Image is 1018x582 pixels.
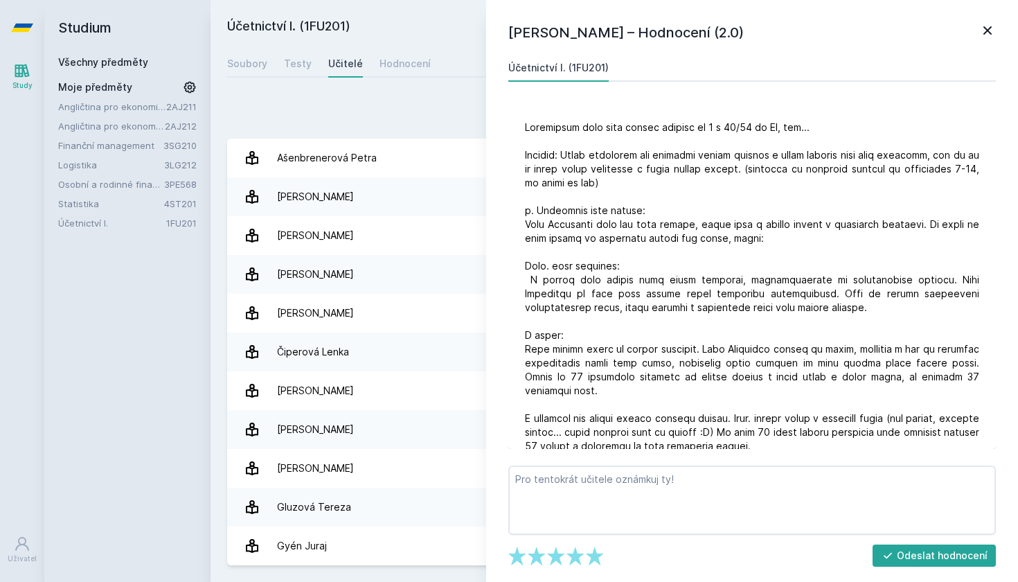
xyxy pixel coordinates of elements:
div: [PERSON_NAME] [277,455,354,482]
a: Angličtina pro ekonomická studia 2 (B2/C1) [58,119,165,133]
a: 3LG212 [164,159,197,170]
div: [PERSON_NAME] [277,222,354,249]
div: Study [12,80,33,91]
a: 3PE568 [164,179,197,190]
div: Ašenbrenerová Petra [277,144,377,172]
div: Soubory [227,57,267,71]
a: Gluzová Tereza 2 hodnocení 4.0 [227,488,1001,527]
div: Uživatel [8,554,37,564]
div: Učitelé [328,57,363,71]
div: [PERSON_NAME] [277,261,354,288]
div: Gluzová Tereza [277,493,351,521]
a: 1FU201 [166,218,197,229]
div: Gyén Juraj [277,532,327,560]
a: [PERSON_NAME] 9 hodnocení 4.9 [227,294,1001,333]
a: Finanční management [58,139,163,152]
a: Study [3,55,42,98]
a: 3SG210 [163,140,197,151]
div: Testy [284,57,312,71]
a: Účetnictví I. [58,216,166,230]
a: Statistika [58,197,164,211]
a: [PERSON_NAME] 8 hodnocení 4.0 [227,410,1001,449]
div: Čiperová Lenka [277,338,349,366]
a: Uživatel [3,529,42,571]
a: [PERSON_NAME] 4 hodnocení 5.0 [227,255,1001,294]
div: [PERSON_NAME] [277,377,354,405]
div: Hodnocení [379,57,431,71]
a: 2AJ211 [166,101,197,112]
div: [PERSON_NAME] [277,183,354,211]
a: Logistika [58,158,164,172]
a: Učitelé [328,50,363,78]
a: [PERSON_NAME] 7 hodnocení 2.0 [227,449,1001,488]
div: [PERSON_NAME] [277,416,354,443]
a: Všechny předměty [58,56,148,68]
a: Čiperová Lenka 2 hodnocení 5.0 [227,333,1001,371]
a: Gyén Juraj 5 hodnocení 4.8 [227,527,1001,565]
a: Testy [284,50,312,78]
span: Moje předměty [58,80,132,94]
a: Ašenbrenerová Petra 3 hodnocení 5.0 [227,139,1001,177]
a: Soubory [227,50,267,78]
a: Angličtina pro ekonomická studia 1 (B2/C1) [58,100,166,114]
div: [PERSON_NAME] [277,299,354,327]
h2: Účetnictví I. (1FU201) [227,17,842,39]
a: 4ST201 [164,198,197,209]
a: [PERSON_NAME] 1 hodnocení 3.0 [227,177,1001,216]
a: Osobní a rodinné finance [58,177,164,191]
a: [PERSON_NAME] 44 hodnocení 3.1 [227,216,1001,255]
a: 2AJ212 [165,121,197,132]
a: [PERSON_NAME] 5 hodnocení 4.8 [227,371,1001,410]
button: Odeslat hodnocení [873,545,997,567]
a: Hodnocení [379,50,431,78]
